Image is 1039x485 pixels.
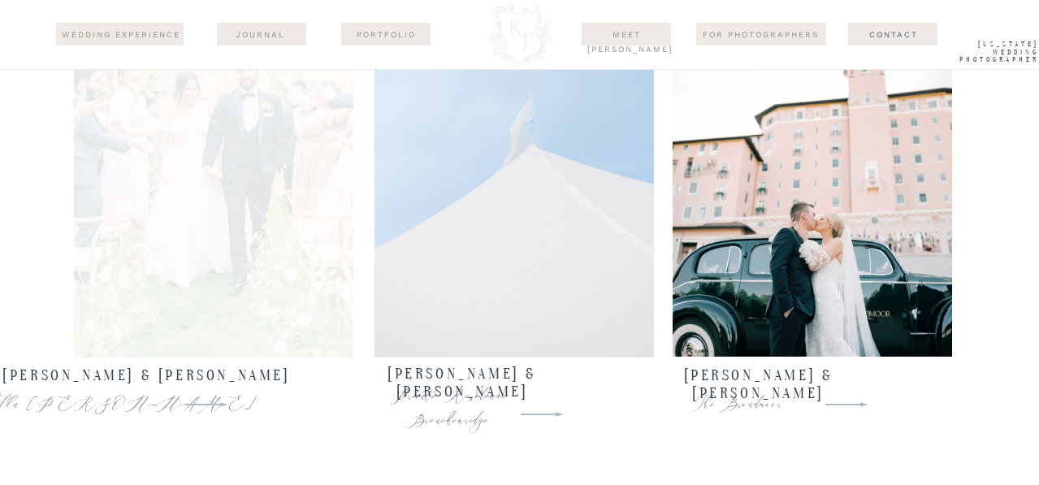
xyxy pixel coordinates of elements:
[221,28,300,41] a: journal
[318,383,583,443] a: Private ResidenceBreackenridge
[587,28,666,41] a: Meet [PERSON_NAME]
[696,28,826,41] a: For Photographers
[934,41,1039,68] a: [US_STATE] WEdding Photographer
[347,28,426,41] a: Portfolio
[621,367,896,397] a: [PERSON_NAME] & [PERSON_NAME]
[574,391,905,443] a: The Broadmoor
[362,366,563,383] a: [PERSON_NAME] & [PERSON_NAME]
[60,28,183,42] a: wedding experience
[318,383,583,443] p: Private Residence Breackenridge
[838,28,950,41] a: Contact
